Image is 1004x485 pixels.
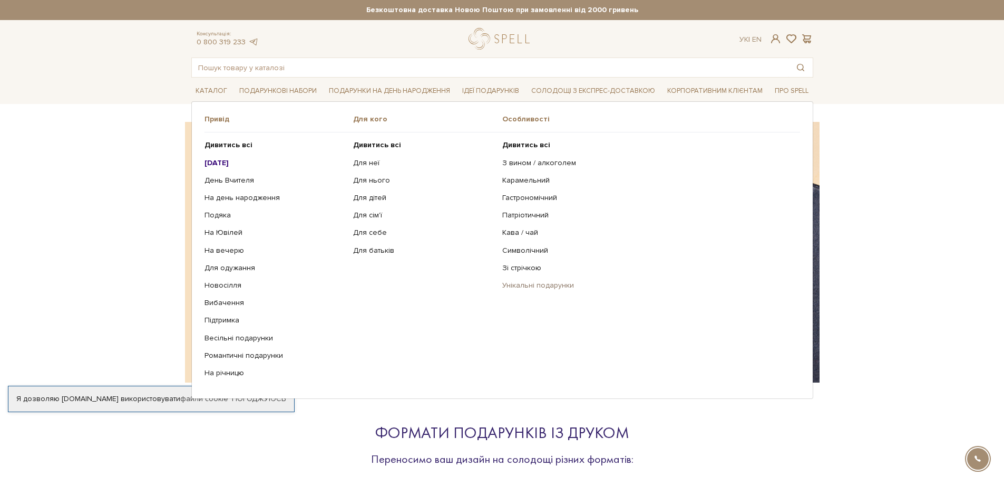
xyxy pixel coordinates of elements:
b: Дивитись всі [204,140,252,149]
a: Подарунки на День народження [325,83,454,99]
a: Солодощі з експрес-доставкою [527,82,659,100]
a: Подяка [204,211,346,220]
a: Патріотичний [502,211,792,220]
a: Ідеї подарунків [458,83,523,99]
strong: Безкоштовна доставка Новою Поштою при замовленні від 2000 гривень [191,5,813,15]
a: Весільні подарунки [204,334,346,343]
span: Для кого [353,115,502,124]
a: Для одужання [204,263,346,273]
b: Дивитись всі [353,140,401,149]
input: Пошук товару у каталозі [192,58,788,77]
b: [DATE] [204,158,229,167]
a: Кава / чай [502,228,792,237]
a: telegram [248,37,259,46]
a: На річницю [204,368,346,378]
a: Символічний [502,246,792,255]
div: Каталог [191,101,813,399]
a: На Ювілей [204,228,346,237]
div: Формати подарунків із друком [260,423,745,443]
span: Привід [204,115,354,124]
button: Пошук товару у каталозі [788,58,813,77]
a: Дивитись всі [353,140,494,150]
span: | [748,35,750,44]
a: Каталог [191,83,231,99]
a: З вином / алкоголем [502,158,792,168]
a: Для сім'ї [353,211,494,220]
a: Дивитись всі [502,140,792,150]
a: Зі стрічкою [502,263,792,273]
span: Консультація: [197,31,259,37]
a: файли cookie [180,394,228,403]
a: Дивитись всі [204,140,346,150]
a: Погоджуюсь [232,394,286,404]
a: Для батьків [353,246,494,255]
p: Переносимо ваш дизайн на солодощі різних форматів: [260,452,745,467]
a: 0 800 319 233 [197,37,246,46]
a: Подарункові набори [235,83,321,99]
a: На вечерю [204,246,346,255]
a: [DATE] [204,158,346,168]
a: На день народження [204,193,346,203]
a: Гастрономічний [502,193,792,203]
a: День Вчителя [204,176,346,185]
a: Підтримка [204,316,346,325]
div: Я дозволяю [DOMAIN_NAME] використовувати [8,394,294,404]
a: Для нього [353,176,494,185]
a: Корпоративним клієнтам [663,83,767,99]
a: logo [469,28,534,50]
a: Для неї [353,158,494,168]
a: Про Spell [771,83,813,99]
div: Ук [739,35,762,44]
span: Особливості [502,115,800,124]
a: Унікальні подарунки [502,281,792,290]
a: Карамельний [502,176,792,185]
a: Вибачення [204,298,346,308]
a: En [752,35,762,44]
b: Дивитись всі [502,140,550,149]
a: Новосілля [204,281,346,290]
a: Романтичні подарунки [204,351,346,360]
a: Для дітей [353,193,494,203]
a: Для себе [353,228,494,237]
